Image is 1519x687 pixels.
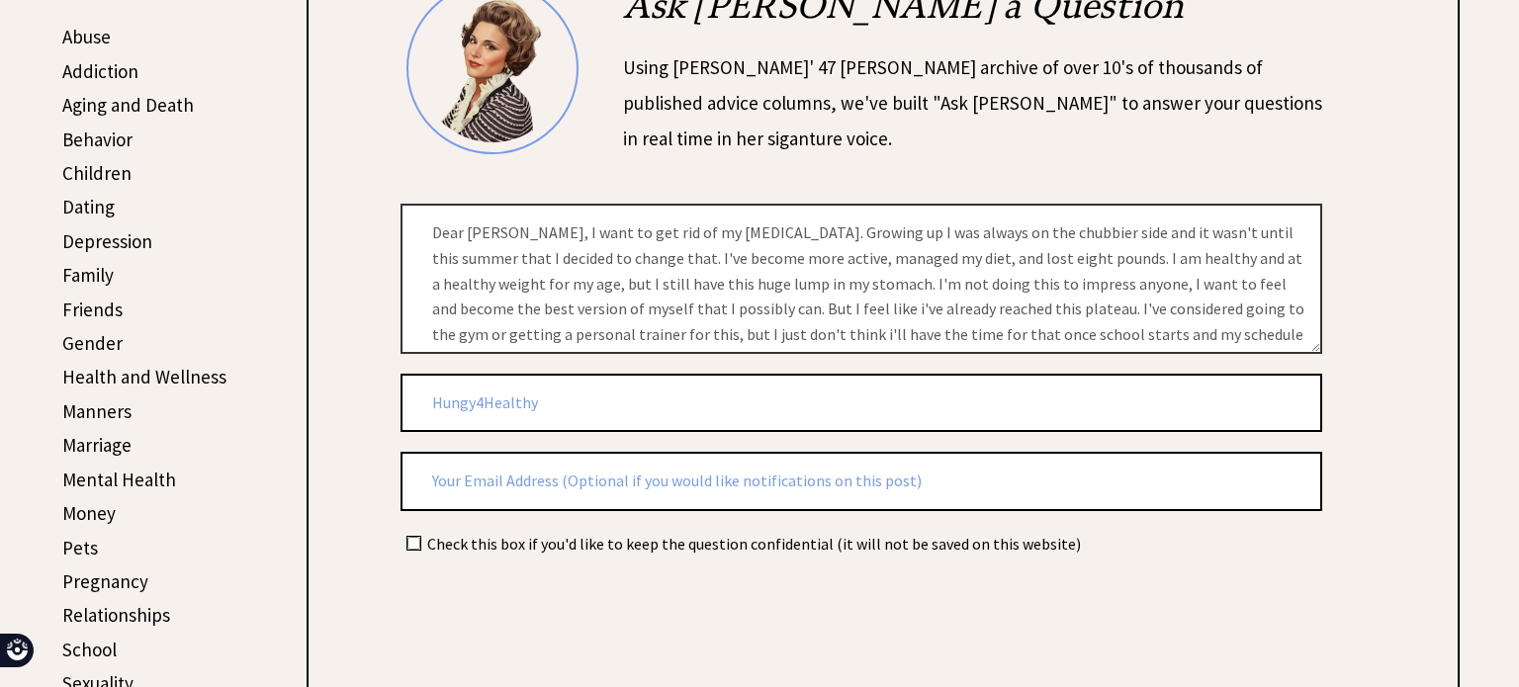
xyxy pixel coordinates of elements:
a: Marriage [62,433,132,457]
a: Friends [62,298,123,321]
a: Gender [62,331,123,355]
a: Children [62,161,132,185]
a: Dating [62,195,115,218]
a: School [62,638,117,661]
input: Your Email Address (Optional if you would like notifications on this post) [401,452,1322,511]
a: Relationships [62,603,170,627]
input: Your Name or Nickname (Optional) [401,374,1322,433]
a: Pregnancy [62,569,148,593]
a: Manners [62,399,132,423]
a: Mental Health [62,468,176,491]
a: Pets [62,536,98,559]
a: Behavior [62,128,133,151]
a: Aging and Death [62,93,194,117]
a: Health and Wellness [62,365,226,388]
a: Money [62,501,116,525]
a: Depression [62,229,152,253]
a: Addiction [62,59,138,83]
a: Family [62,263,114,287]
iframe: reCAPTCHA [401,578,701,655]
div: Using [PERSON_NAME]' 47 [PERSON_NAME] archive of over 10's of thousands of published advice colum... [623,49,1331,156]
td: Check this box if you'd like to keep the question confidential (it will not be saved on this webs... [426,533,1082,555]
